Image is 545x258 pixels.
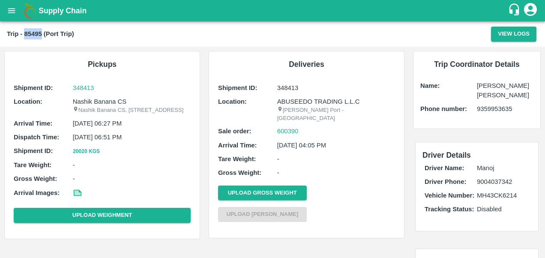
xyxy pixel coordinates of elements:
[14,98,42,105] b: Location:
[73,174,191,183] p: -
[218,186,307,201] button: Upload Gross Weight
[425,165,464,171] b: Driver Name:
[39,6,87,15] b: Supply Chain
[277,154,395,164] p: -
[218,142,257,149] b: Arrival Time:
[73,106,191,114] p: Nashik Banana CS, [STREET_ADDRESS]
[73,160,191,170] p: -
[277,126,299,136] a: 600390
[73,132,191,142] p: [DATE] 06:51 PM
[218,128,252,135] b: Sale order:
[477,81,533,100] p: [PERSON_NAME] [PERSON_NAME]
[277,97,395,106] p: ABUSEEDO TRADING L.L.C
[420,58,533,70] h6: Trip Coordinator Details
[216,58,397,70] h6: Deliveries
[73,147,100,156] button: 20020 Kgs
[14,134,59,141] b: Dispatch Time:
[491,27,536,42] button: View Logs
[39,5,508,17] a: Supply Chain
[218,98,247,105] b: Location:
[477,104,533,114] p: 9359953635
[277,106,395,122] p: [PERSON_NAME] Port - [GEOGRAPHIC_DATA]
[425,192,474,199] b: Vehicle Number:
[14,175,57,182] b: Gross Weight:
[277,141,395,150] p: [DATE] 04:05 PM
[14,189,60,196] b: Arrival Images:
[218,156,256,162] b: Tare Weight:
[420,82,440,89] b: Name:
[14,208,191,223] button: Upload Weighment
[477,191,529,200] p: MH43CK6214
[73,97,191,106] p: Nashik Banana CS
[12,58,193,70] h6: Pickups
[277,83,395,93] p: 348413
[425,206,474,213] b: Tracking Status:
[21,2,39,19] img: logo
[218,169,261,176] b: Gross Weight:
[477,177,529,186] p: 9004037342
[477,204,529,214] p: Disabled
[73,83,191,93] a: 348413
[508,3,523,18] div: customer-support
[2,1,21,21] button: open drawer
[14,120,52,127] b: Arrival Time:
[477,163,529,173] p: Manoj
[73,119,191,128] p: [DATE] 06:27 PM
[422,151,471,159] span: Driver Details
[7,30,74,37] b: Trip - 85495 (Port Trip)
[14,162,52,168] b: Tare Weight:
[14,84,53,91] b: Shipment ID:
[425,178,466,185] b: Driver Phone:
[14,147,53,154] b: Shipment ID:
[277,168,395,177] p: -
[218,84,258,91] b: Shipment ID:
[523,2,538,20] div: account of current user
[420,105,467,112] b: Phone number:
